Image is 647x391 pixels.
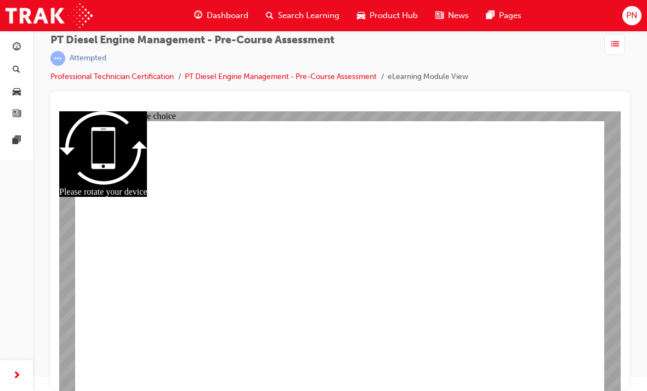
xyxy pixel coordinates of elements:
[50,51,65,66] span: learningRecordVerb_ATTEMPT-icon
[13,110,21,120] span: news-icon
[278,9,339,22] span: Search Learning
[257,4,348,27] a: search-iconSearch Learning
[185,72,377,81] a: PT Diesel Engine Management - Pre-Course Assessment
[185,4,257,27] a: guage-iconDashboard
[5,3,93,28] img: Trak
[448,9,469,22] span: News
[478,4,530,27] a: pages-iconPages
[427,4,478,27] a: news-iconNews
[435,9,444,22] span: news-icon
[50,72,174,81] a: Professional Technician Certification
[357,9,365,22] span: car-icon
[13,65,20,75] span: search-icon
[486,9,495,22] span: pages-icon
[388,71,468,83] li: eLearning Module View
[13,369,21,383] span: next-icon
[370,9,418,22] span: Product Hub
[13,136,21,146] span: pages-icon
[207,9,248,22] span: Dashboard
[13,43,21,53] span: guage-icon
[194,9,202,22] span: guage-icon
[70,53,106,64] div: Attempted
[622,6,642,25] button: PN
[499,9,521,22] span: Pages
[13,87,21,97] span: car-icon
[626,9,637,22] span: PN
[266,9,274,22] span: search-icon
[348,4,427,27] a: car-iconProduct Hub
[50,34,468,47] span: PT Diesel Engine Management - Pre-Course Assessment
[611,38,619,52] span: list-icon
